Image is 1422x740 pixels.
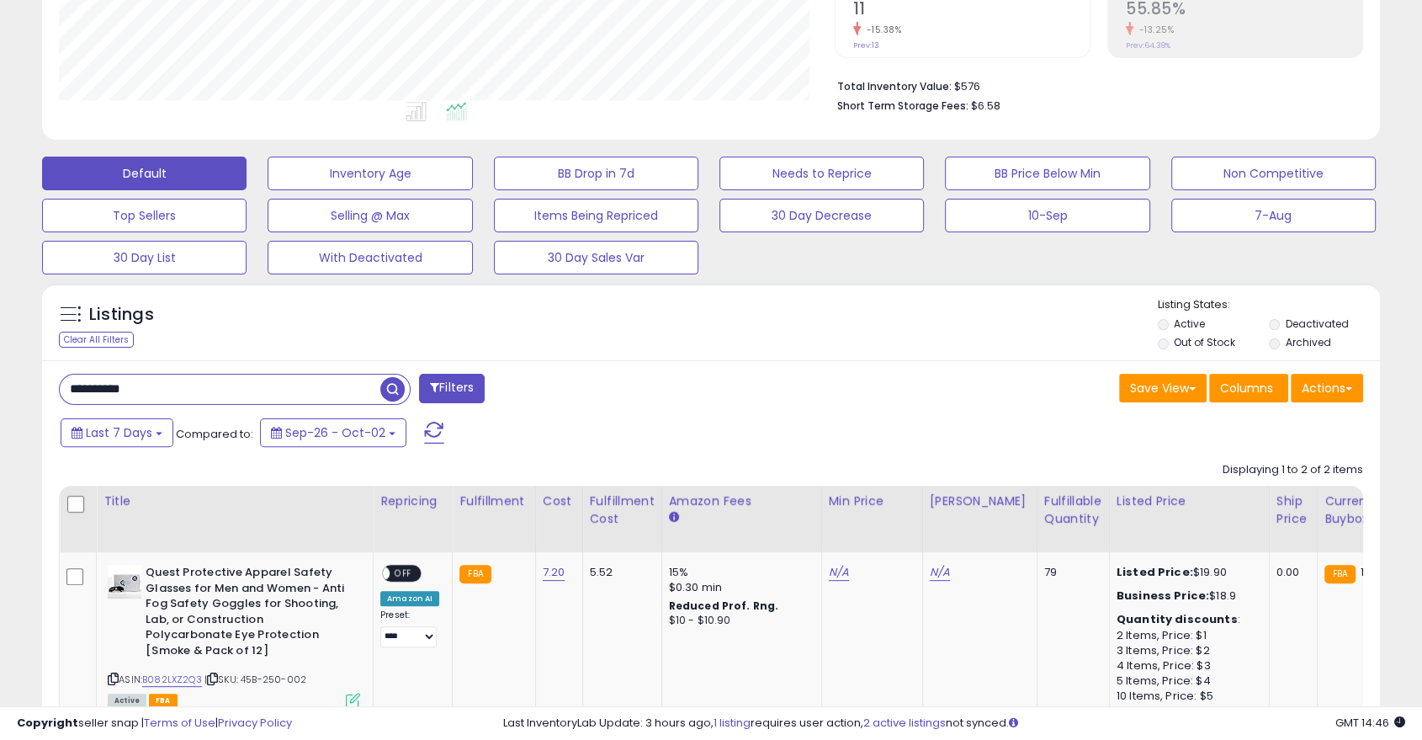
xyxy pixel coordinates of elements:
[1117,611,1238,627] b: Quantity discounts
[1158,297,1380,313] p: Listing States:
[494,157,698,190] button: BB Drop in 7d
[1324,492,1411,528] div: Current Buybox Price
[837,98,968,113] b: Short Term Storage Fees:
[853,40,879,51] small: Prev: 13
[1044,492,1102,528] div: Fulfillable Quantity
[142,673,202,687] a: B082LXZ2Q3
[1276,492,1310,528] div: Ship Price
[930,564,950,581] a: N/A
[1171,157,1376,190] button: Non Competitive
[459,565,491,583] small: FBA
[1335,715,1405,731] span: 2025-10-10 14:46 GMT
[1117,673,1256,689] div: 5 Items, Price: $4
[719,157,924,190] button: Needs to Reprice
[17,715,78,731] strong: Copyright
[1324,565,1356,583] small: FBA
[1286,335,1331,349] label: Archived
[494,199,698,232] button: Items Being Repriced
[719,199,924,232] button: 30 Day Decrease
[103,492,366,510] div: Title
[1117,492,1262,510] div: Listed Price
[1276,565,1304,580] div: 0.00
[390,567,417,581] span: OFF
[1117,612,1256,627] div: :
[930,492,1030,510] div: [PERSON_NAME]
[1117,628,1256,643] div: 2 Items, Price: $1
[1117,658,1256,673] div: 4 Items, Price: $3
[1220,380,1273,397] span: Columns
[829,564,849,581] a: N/A
[1044,565,1096,580] div: 79
[1117,588,1209,604] b: Business Price:
[829,492,915,510] div: Min Price
[1117,689,1256,704] div: 10 Items, Price: $5
[1117,564,1193,580] b: Listed Price:
[1133,24,1175,36] small: -13.25%
[1117,588,1256,604] div: $18.9
[837,75,1350,95] li: $576
[714,715,751,731] a: 1 listing
[1117,565,1256,580] div: $19.90
[590,492,655,528] div: Fulfillment Cost
[590,565,649,580] div: 5.52
[176,426,253,442] span: Compared to:
[1360,564,1380,580] span: 19.9
[17,716,292,732] div: seller snap | |
[1291,374,1363,402] button: Actions
[459,492,528,510] div: Fulfillment
[42,199,247,232] button: Top Sellers
[945,157,1149,190] button: BB Price Below Min
[86,424,152,441] span: Last 7 Days
[380,610,439,647] div: Preset:
[108,565,141,599] img: 41PLEhtM-VL._SL40_.jpg
[42,157,247,190] button: Default
[494,241,698,274] button: 30 Day Sales Var
[218,715,292,731] a: Privacy Policy
[945,199,1149,232] button: 10-Sep
[204,673,306,686] span: | SKU: 45B-250-002
[144,715,215,731] a: Terms of Use
[380,492,445,510] div: Repricing
[837,79,952,93] b: Total Inventory Value:
[543,492,576,510] div: Cost
[1209,374,1288,402] button: Columns
[380,591,439,606] div: Amazon AI
[1119,374,1207,402] button: Save View
[1126,40,1170,51] small: Prev: 64.38%
[42,241,247,274] button: 30 Day List
[285,424,385,441] span: Sep-26 - Oct-02
[1117,643,1256,658] div: 3 Items, Price: $2
[669,580,809,595] div: $0.30 min
[146,565,350,663] b: Quest Protective Apparel Safety Glasses for Men and Women - Anti Fog Safety Goggles for Shooting,...
[268,199,472,232] button: Selling @ Max
[503,716,1406,732] div: Last InventoryLab Update: 3 hours ago, requires user action, not synced.
[669,614,809,628] div: $10 - $10.90
[1171,199,1376,232] button: 7-Aug
[59,332,134,348] div: Clear All Filters
[89,303,154,327] h5: Listings
[1223,462,1363,478] div: Displaying 1 to 2 of 2 items
[268,241,472,274] button: With Deactivated
[669,599,779,613] b: Reduced Prof. Rng.
[260,418,406,447] button: Sep-26 - Oct-02
[419,374,485,403] button: Filters
[1174,317,1205,331] label: Active
[61,418,173,447] button: Last 7 Days
[861,24,902,36] small: -15.38%
[863,715,946,731] a: 2 active listings
[543,564,565,581] a: 7.20
[1174,335,1235,349] label: Out of Stock
[1286,317,1349,331] label: Deactivated
[669,510,679,525] small: Amazon Fees.
[268,157,472,190] button: Inventory Age
[669,492,814,510] div: Amazon Fees
[669,565,809,580] div: 15%
[971,98,1000,114] span: $6.58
